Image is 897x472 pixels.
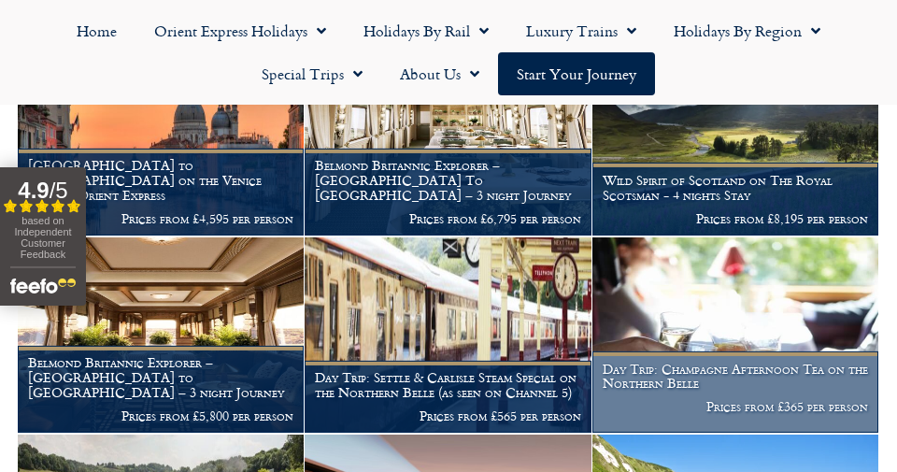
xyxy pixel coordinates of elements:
a: Orient Express Holidays [135,9,345,52]
a: Belmond Britannic Explorer – [GEOGRAPHIC_DATA] to [GEOGRAPHIC_DATA] – 3 night Journey Prices from... [18,237,305,434]
a: Special Trips [243,52,381,95]
p: Prices from £8,195 per person [603,211,868,226]
h1: Belmond Britannic Explorer – [GEOGRAPHIC_DATA] To [GEOGRAPHIC_DATA] – 3 night Journey [315,158,580,202]
a: Home [58,9,135,52]
p: Prices from £6,795 per person [315,211,580,226]
a: About Us [381,52,498,95]
h1: Wild Spirit of Scotland on The Royal Scotsman - 4 nights Stay [603,173,868,203]
a: Day Trip: Champagne Afternoon Tea on the Northern Belle Prices from £365 per person [592,237,879,434]
img: Orient Express Special Venice compressed [18,39,304,235]
nav: Menu [9,9,888,95]
h1: [GEOGRAPHIC_DATA] to [GEOGRAPHIC_DATA] on the Venice Simplon Orient Express [28,158,293,202]
h1: Day Trip: Settle & Carlisle Steam Special on the Northern Belle (as seen on Channel 5) [315,370,580,400]
a: Start your Journey [498,52,655,95]
a: Luxury Trains [507,9,655,52]
p: Prices from £4,595 per person [28,211,293,226]
h1: Day Trip: Champagne Afternoon Tea on the Northern Belle [603,362,868,392]
a: Belmond Britannic Explorer – [GEOGRAPHIC_DATA] To [GEOGRAPHIC_DATA] – 3 night Journey Prices from... [305,39,591,236]
a: Day Trip: Settle & Carlisle Steam Special on the Northern Belle (as seen on Channel 5) Prices fro... [305,237,591,434]
p: Prices from £365 per person [603,399,868,414]
a: Wild Spirit of Scotland on The Royal Scotsman - 4 nights Stay Prices from £8,195 per person [592,39,879,236]
p: Prices from £565 per person [315,408,580,423]
a: [GEOGRAPHIC_DATA] to [GEOGRAPHIC_DATA] on the Venice Simplon Orient Express Prices from £4,595 pe... [18,39,305,236]
a: Holidays by Rail [345,9,507,52]
h1: Belmond Britannic Explorer – [GEOGRAPHIC_DATA] to [GEOGRAPHIC_DATA] – 3 night Journey [28,355,293,399]
a: Holidays by Region [655,9,839,52]
p: Prices from £5,800 per person [28,408,293,423]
